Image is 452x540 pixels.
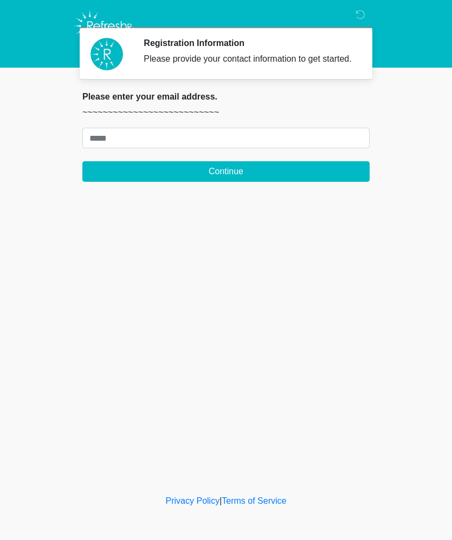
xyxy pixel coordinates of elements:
button: Continue [82,161,370,182]
a: | [219,496,222,505]
img: Agent Avatar [91,38,123,70]
img: Refresh RX Logo [72,8,137,44]
a: Privacy Policy [166,496,220,505]
a: Terms of Service [222,496,286,505]
p: ~~~~~~~~~~~~~~~~~~~~~~~~~~~ [82,106,370,119]
h2: Please enter your email address. [82,91,370,102]
div: Please provide your contact information to get started. [144,52,353,65]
